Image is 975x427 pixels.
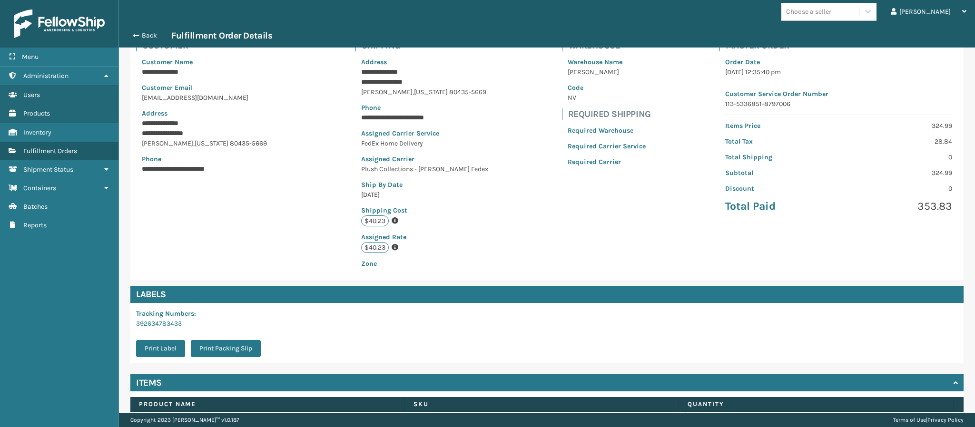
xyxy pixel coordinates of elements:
span: , [193,139,195,147]
label: Product Name [139,400,396,408]
p: Copyright 2023 [PERSON_NAME]™ v 1.0.187 [130,413,239,427]
p: Plush Collections - [PERSON_NAME] Fedex [361,164,488,174]
span: Menu [22,53,39,61]
p: Customer Email [142,83,282,93]
span: Fulfillment Orders [23,147,77,155]
p: Assigned Carrier [361,154,488,164]
p: 113-5336851-8797006 [725,99,952,109]
p: Required Carrier Service [568,141,646,151]
p: NV [568,93,646,103]
p: Customer Name [142,57,282,67]
p: Required Warehouse [568,126,646,136]
p: [EMAIL_ADDRESS][DOMAIN_NAME] [142,93,282,103]
p: $40.23 [361,242,389,253]
span: 80435-5669 [230,139,267,147]
span: [US_STATE] [195,139,228,147]
span: Users [23,91,40,99]
p: Required Carrier [568,157,646,167]
span: Address [142,109,167,117]
p: Customer Service Order Number [725,89,952,99]
h3: Fulfillment Order Details [171,30,272,41]
p: Code [568,83,646,93]
p: 0 [844,184,952,194]
p: 28.84 [844,136,952,146]
button: Back [128,31,171,40]
p: Discount [725,184,833,194]
h4: Required Shipping [568,108,651,120]
span: [US_STATE] [414,88,448,96]
label: Quantity [688,400,945,408]
p: Total Tax [725,136,833,146]
button: Print Label [136,340,185,357]
p: 0 [844,152,952,162]
span: [PERSON_NAME] [142,139,193,147]
span: Products [23,109,50,117]
p: 324.99 [844,121,952,131]
p: Ship By Date [361,180,488,190]
p: Total Shipping [725,152,833,162]
button: Print Packing Slip [191,340,261,357]
p: Assigned Rate [361,232,488,242]
a: Terms of Use [893,417,926,423]
span: , [413,88,414,96]
span: 80435-5669 [449,88,486,96]
p: $40.23 [361,215,389,226]
p: Subtotal [725,168,833,178]
a: 392634783433 [136,320,182,328]
img: logo [14,10,105,38]
p: Items Price [725,121,833,131]
p: [DATE] 12:35:40 pm [725,67,952,77]
a: Privacy Policy [927,417,964,423]
span: Tracking Numbers : [136,310,196,318]
p: Phone [361,103,488,113]
p: [DATE] [361,190,488,200]
h4: Items [136,377,162,388]
p: Assigned Carrier Service [361,128,488,138]
p: 324.99 [844,168,952,178]
p: [PERSON_NAME] [568,67,646,77]
span: [PERSON_NAME] [361,88,413,96]
span: Inventory [23,128,51,136]
div: Choose a seller [786,7,831,17]
p: Phone [142,154,282,164]
p: FedEx Home Delivery [361,138,488,148]
p: 353.83 [844,199,952,213]
label: SKU [414,400,670,408]
span: Batches [23,203,48,211]
p: Shipping Cost [361,205,488,215]
span: Address [361,58,387,66]
div: | [893,413,964,427]
p: Zone [361,259,488,269]
p: Warehouse Name [568,57,646,67]
span: Shipment Status [23,165,73,174]
span: Reports [23,221,47,229]
h4: Labels [130,286,964,303]
p: Order Date [725,57,952,67]
span: Administration [23,72,69,80]
span: Containers [23,184,56,192]
p: Total Paid [725,199,833,213]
